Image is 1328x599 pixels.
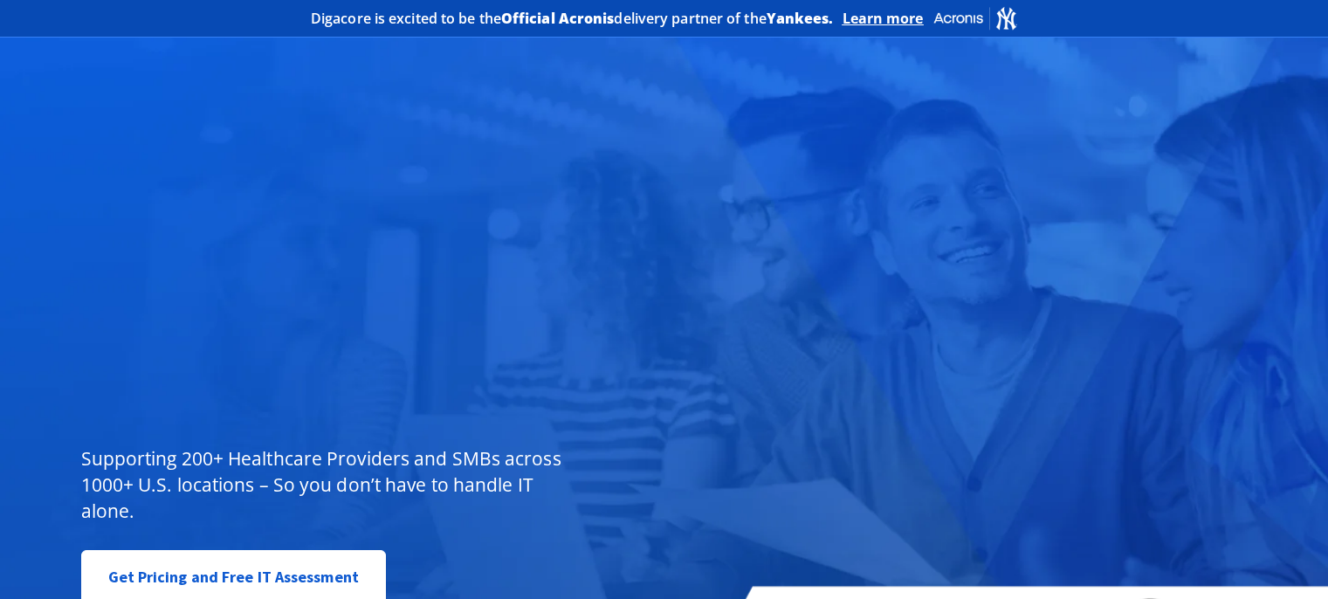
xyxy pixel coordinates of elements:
[501,9,615,28] b: Official Acronis
[108,560,359,595] span: Get Pricing and Free IT Assessment
[767,9,834,28] b: Yankees.
[843,10,924,27] a: Learn more
[311,11,834,25] h2: Digacore is excited to be the delivery partner of the
[81,445,569,524] p: Supporting 200+ Healthcare Providers and SMBs across 1000+ U.S. locations – So you don’t have to ...
[932,5,1018,31] img: Acronis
